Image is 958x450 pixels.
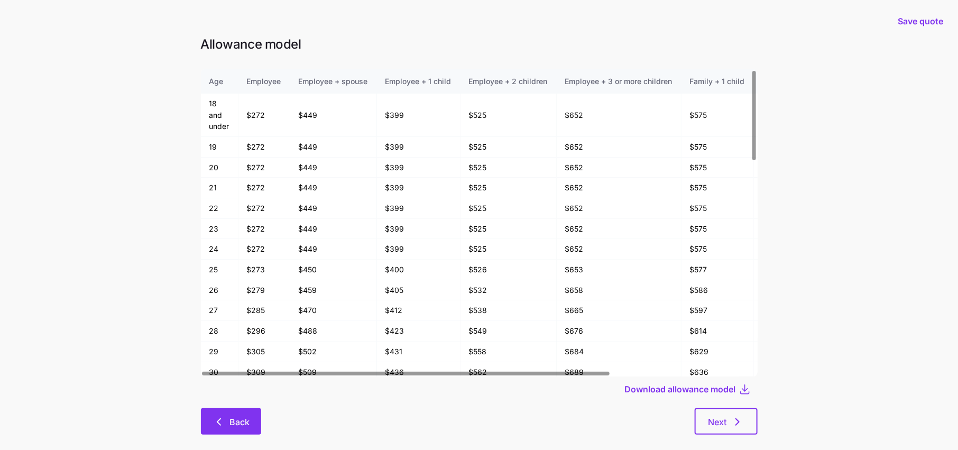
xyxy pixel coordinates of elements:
[377,239,460,260] td: $399
[460,219,557,240] td: $525
[681,198,754,219] td: $575
[290,137,377,158] td: $449
[557,362,681,383] td: $689
[557,137,681,158] td: $652
[238,362,290,383] td: $309
[625,383,736,396] span: Download allowance model
[377,342,460,362] td: $431
[681,94,754,137] td: $575
[557,178,681,198] td: $652
[201,219,238,240] td: 23
[681,342,754,362] td: $629
[201,158,238,178] td: 20
[299,76,368,87] div: Employee + spouse
[690,76,745,87] div: Family + 1 child
[290,94,377,137] td: $449
[681,219,754,240] td: $575
[681,300,754,321] td: $597
[377,362,460,383] td: $436
[238,342,290,362] td: $305
[290,239,377,260] td: $449
[238,198,290,219] td: $272
[557,321,681,342] td: $676
[460,137,557,158] td: $525
[201,280,238,301] td: 26
[377,321,460,342] td: $423
[290,178,377,198] td: $449
[460,260,557,280] td: $526
[460,300,557,321] td: $538
[238,321,290,342] td: $296
[557,342,681,362] td: $684
[557,300,681,321] td: $665
[201,36,758,52] h1: Allowance model
[377,178,460,198] td: $399
[201,408,261,435] button: Back
[201,321,238,342] td: 28
[238,137,290,158] td: $272
[201,178,238,198] td: 21
[681,137,754,158] td: $575
[238,280,290,301] td: $279
[898,15,943,27] span: Save quote
[290,362,377,383] td: $509
[377,219,460,240] td: $399
[557,280,681,301] td: $658
[229,416,250,428] span: Back
[460,94,557,137] td: $525
[460,342,557,362] td: $558
[460,198,557,219] td: $525
[681,280,754,301] td: $586
[557,198,681,219] td: $652
[377,158,460,178] td: $399
[385,76,452,87] div: Employee + 1 child
[290,198,377,219] td: $449
[889,6,952,36] button: Save quote
[460,280,557,301] td: $532
[238,219,290,240] td: $272
[377,260,460,280] td: $400
[290,260,377,280] td: $450
[290,321,377,342] td: $488
[681,178,754,198] td: $575
[681,362,754,383] td: $636
[557,219,681,240] td: $652
[201,94,238,137] td: 18 and under
[290,300,377,321] td: $470
[290,219,377,240] td: $449
[238,158,290,178] td: $272
[201,198,238,219] td: 22
[557,158,681,178] td: $652
[460,239,557,260] td: $525
[460,158,557,178] td: $525
[201,362,238,383] td: 30
[201,260,238,280] td: 25
[201,342,238,362] td: 29
[238,300,290,321] td: $285
[460,362,557,383] td: $562
[377,94,460,137] td: $399
[557,239,681,260] td: $652
[625,383,739,396] button: Download allowance model
[247,76,281,87] div: Employee
[377,137,460,158] td: $399
[209,76,229,87] div: Age
[460,321,557,342] td: $549
[238,178,290,198] td: $272
[460,178,557,198] td: $525
[238,239,290,260] td: $272
[290,280,377,301] td: $459
[681,239,754,260] td: $575
[377,300,460,321] td: $412
[238,94,290,137] td: $272
[201,239,238,260] td: 24
[681,321,754,342] td: $614
[557,260,681,280] td: $653
[681,260,754,280] td: $577
[201,137,238,158] td: 19
[681,158,754,178] td: $575
[708,416,727,428] span: Next
[695,408,758,435] button: Next
[238,260,290,280] td: $273
[557,94,681,137] td: $652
